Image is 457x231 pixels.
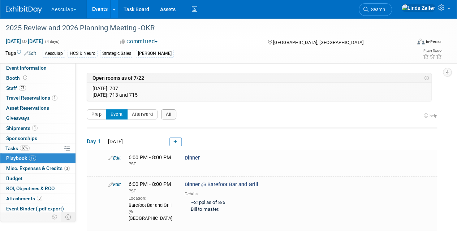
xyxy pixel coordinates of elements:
[87,138,105,145] span: Day 1
[68,50,98,57] div: HCS & Neuro
[0,194,76,204] a: Attachments3
[0,134,76,143] a: Sponsorships
[426,39,443,44] div: In-Person
[127,109,158,119] button: Afterward
[0,103,76,113] a: Asset Reservations
[108,182,121,187] a: Edit
[0,184,76,193] a: ROI, Objectives & ROO
[108,155,121,161] a: Edit
[0,164,76,173] a: Misc. Expenses & Credits3
[6,95,57,101] span: Travel Reservations
[0,93,76,103] a: Travel Reservations1
[6,6,42,13] img: ExhibitDay
[6,135,37,141] span: Sponsorships
[87,109,106,119] button: Prep
[32,125,38,131] span: 1
[6,175,22,181] span: Budget
[43,50,65,57] div: Aesculap
[129,188,174,194] div: PST
[185,189,342,197] div: Details:
[6,196,42,201] span: Attachments
[20,145,30,151] span: 60%
[0,123,76,133] a: Shipments1
[29,156,36,161] span: 17
[129,154,174,167] span: 6:00 PM - 8:00 PM
[129,181,174,194] span: 6:00 PM - 8:00 PM
[6,65,47,71] span: Event Information
[6,75,29,81] span: Booth
[6,105,49,111] span: Asset Reservations
[129,194,174,201] div: Location:
[92,75,422,81] td: Open rooms as of 7/22
[6,206,64,212] span: Event Binder (.pdf export)
[6,155,36,161] span: Playbook
[44,39,60,44] span: (4 days)
[64,166,70,171] span: 3
[0,113,76,123] a: Giveaways
[359,3,392,16] a: Search
[136,50,174,57] div: [PERSON_NAME]
[368,7,385,12] span: Search
[379,38,443,48] div: Event Format
[6,85,26,91] span: Staff
[3,22,405,35] div: 2025 Review and 2026 Planning Meeting -OKR
[22,75,29,80] span: Booth not reserved yet
[5,38,43,44] span: [DATE] [DATE]
[0,174,76,183] a: Budget
[24,51,36,56] a: Edit
[37,196,42,201] span: 3
[5,49,36,58] td: Tags
[185,197,342,216] div: ~21ppl as of 8/5 Bill to master.
[129,201,174,222] div: Barefoot Bar and Grill @ [GEOGRAPHIC_DATA]
[6,165,70,171] span: Misc. Expenses & Credits
[185,155,200,161] span: Dinner
[100,50,133,57] div: Strategic Sales
[6,186,55,191] span: ROI, Objectives & ROO
[185,182,258,188] span: Dinner @ Barefoot Bar and Grill
[106,109,128,119] button: Event
[61,212,76,222] td: Toggle Event Tabs
[6,125,38,131] span: Shipments
[92,85,424,98] td: [DATE]: 707 [DATE]: 713 and 715
[0,153,76,163] a: Playbook17
[6,115,30,121] span: Giveaways
[417,39,424,44] img: Format-Inperson.png
[161,109,176,119] button: All
[273,40,363,45] span: [GEOGRAPHIC_DATA], [GEOGRAPHIC_DATA]
[129,161,174,167] div: PST
[106,139,123,144] span: [DATE]
[401,4,435,12] img: Linda Zeller
[48,212,61,222] td: Personalize Event Tab Strip
[0,73,76,83] a: Booth
[52,95,57,101] span: 1
[21,38,28,44] span: to
[0,144,76,153] a: Tasks60%
[430,113,437,118] span: help
[0,83,76,93] a: Staff27
[0,63,76,73] a: Event Information
[5,145,30,151] span: Tasks
[0,204,76,214] a: Event Binder (.pdf export)
[19,85,26,91] span: 27
[117,38,160,45] button: Committed
[423,49,442,53] div: Event Rating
